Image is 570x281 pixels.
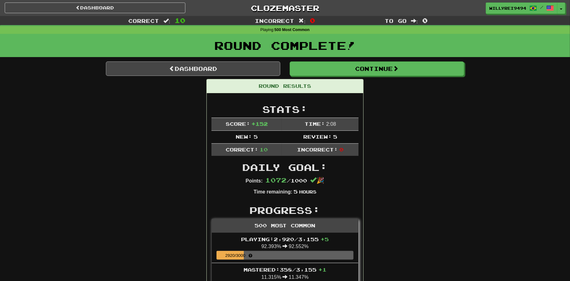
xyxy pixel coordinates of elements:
span: Score: [226,121,250,127]
a: Clozemaster [195,3,375,13]
span: / [540,5,543,9]
span: 0 [339,146,343,152]
small: 2920 / 3000 [216,253,254,258]
span: 10 [260,146,268,152]
button: Continue [290,61,464,76]
h2: Daily Goal: [211,162,359,172]
span: New: [236,134,252,140]
span: Correct: [226,146,258,152]
span: Review: [303,134,332,140]
span: To go [385,18,407,24]
h2: Progress: [211,205,359,215]
small: Hours [299,189,316,194]
span: Playing: 2,920 / 3,155 [241,236,329,242]
h1: Round Complete! [2,39,568,52]
div: 500 Most Common [212,219,358,233]
span: Incorrect: [297,146,338,152]
span: 0 [310,17,315,24]
span: 5 [254,134,258,140]
strong: Points: [246,178,263,183]
span: 5 [333,134,337,140]
span: : [411,18,418,24]
a: Dashboard [5,3,185,13]
span: Correct [128,18,159,24]
span: + 5 [321,236,329,242]
span: 1072 [265,176,287,184]
span: 🎉 [310,177,324,184]
span: 0 [422,17,428,24]
span: 2 : 0 8 [326,121,336,127]
span: + 152 [251,121,268,127]
span: willyrei9494 [489,5,526,11]
a: Dashboard [106,61,280,76]
strong: 500 Most Common [274,28,310,32]
div: Playing 2,920 sentences (92.552%) [216,251,244,260]
li: 92.393% 92.552% [212,233,358,263]
h2: Stats: [211,104,359,114]
span: 10 [175,17,185,24]
span: Time: [304,121,325,127]
div: Round Results [207,79,363,93]
span: Incorrect [255,18,294,24]
span: / 1000 [265,178,307,183]
span: : [163,18,170,24]
span: 5 [293,188,298,194]
strong: Time remaining: [254,189,292,194]
span: + 1 [318,267,326,273]
span: : [299,18,306,24]
a: willyrei9494 / [486,3,557,14]
span: Mastered: 358 / 3,155 [244,267,326,273]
